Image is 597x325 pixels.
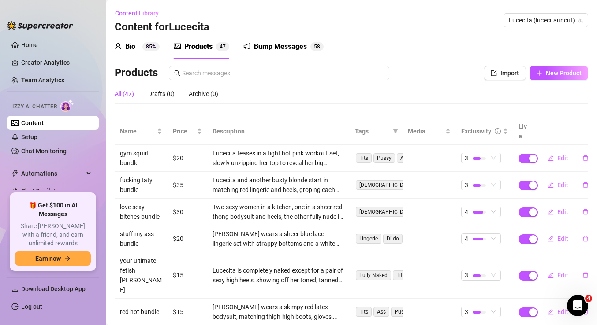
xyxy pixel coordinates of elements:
[21,133,37,140] a: Setup
[213,148,344,168] div: Lucecita teases in a tight hot pink workout set, slowly unzipping her top to reveal her big natur...
[184,41,213,52] div: Products
[21,55,92,70] a: Creator Analytics
[15,201,91,218] span: 🎁 Get $100 in AI Messages
[317,44,320,50] span: 8
[207,118,349,145] th: Description
[15,222,91,248] span: Share [PERSON_NAME] with a friend, and earn unlimited rewards
[575,268,596,282] button: delete
[356,307,372,317] span: Tits
[310,42,324,51] sup: 58
[548,155,554,161] span: edit
[115,66,158,80] h3: Products
[575,205,596,219] button: delete
[465,207,468,217] span: 4
[383,234,403,244] span: Dildo
[174,70,180,76] span: search
[541,178,575,192] button: Edit
[536,70,542,76] span: plus
[7,21,73,30] img: logo-BBDzfeDw.svg
[15,251,91,266] button: Earn nowarrow-right
[465,307,468,317] span: 3
[557,235,568,242] span: Edit
[189,89,218,99] div: Archive (0)
[393,129,398,134] span: filter
[60,99,74,112] img: AI Chatter
[11,170,19,177] span: thunderbolt
[115,6,166,20] button: Content Library
[548,309,554,315] span: edit
[220,44,223,50] span: 4
[115,172,168,199] td: fucking taty bundle
[115,199,168,225] td: love sexy bitches bundle
[125,41,135,52] div: Bio
[585,295,592,302] span: 4
[373,153,395,163] span: Pussy
[557,155,568,162] span: Edit
[484,66,526,80] button: Import
[546,70,582,77] span: New Product
[557,181,568,188] span: Edit
[21,41,38,48] a: Home
[168,145,207,172] td: $20
[541,268,575,282] button: Edit
[350,118,403,145] th: Tags
[582,155,589,161] span: delete
[500,70,519,77] span: Import
[548,182,554,188] span: edit
[173,126,195,136] span: Price
[168,118,207,145] th: Price
[513,118,535,145] th: Live
[530,66,588,80] button: New Product
[356,234,381,244] span: Lingerie
[408,126,443,136] span: Media
[548,209,554,215] span: edit
[557,272,568,279] span: Edit
[168,199,207,225] td: $30
[356,153,372,163] span: Tits
[465,153,468,163] span: 3
[142,42,160,51] sup: 85%
[582,272,589,278] span: delete
[356,270,391,280] span: Fully Naked
[403,118,455,145] th: Media
[465,180,468,190] span: 3
[541,232,575,246] button: Edit
[356,180,418,190] span: [DEMOGRAPHIC_DATA]
[567,295,588,316] iframe: Intercom live chat
[575,232,596,246] button: delete
[461,126,491,136] div: Exclusivity
[548,236,554,242] span: edit
[115,43,122,50] span: user
[465,270,468,280] span: 3
[397,153,413,163] span: Ass
[115,89,134,99] div: All (47)
[21,285,86,292] span: Download Desktop App
[21,184,84,198] span: Chat Copilot
[491,70,497,76] span: import
[64,255,71,262] span: arrow-right
[314,44,317,50] span: 5
[213,202,344,222] div: Two sexy women in a kitchen, one in a sheer red thong bodysuit and heels, the other fully nude in...
[575,178,596,192] button: delete
[168,172,207,199] td: $35
[213,302,344,321] div: [PERSON_NAME] wears a skimpy red latex bodysuit, matching thigh-high boots, gloves, and a cowboy ...
[495,128,501,134] span: info-circle
[21,77,64,84] a: Team Analytics
[541,151,575,165] button: Edit
[21,166,84,181] span: Automations
[115,225,168,252] td: stuff my ass bundle
[575,151,596,165] button: delete
[213,229,344,248] div: [PERSON_NAME] wears a sheer blue lace lingerie set with strappy bottoms and a white cowboy hat, s...
[582,209,589,215] span: delete
[182,68,384,78] input: Search messages
[578,18,583,23] span: team
[216,42,229,51] sup: 47
[115,252,168,299] td: your ultimate fetish [PERSON_NAME]
[391,307,413,317] span: Pussy
[168,225,207,252] td: $20
[11,285,19,292] span: download
[21,148,67,155] a: Chat Monitoring
[541,305,575,319] button: Edit
[21,119,44,126] a: Content
[541,205,575,219] button: Edit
